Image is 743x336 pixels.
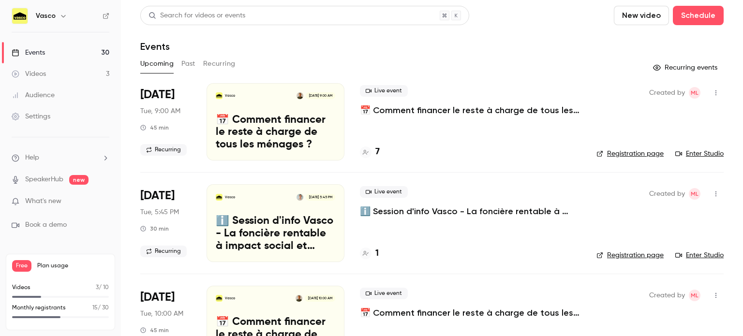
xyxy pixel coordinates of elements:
[216,215,335,252] p: ℹ️ Session d'info Vasco - La foncière rentable à impact social et environnemental
[360,288,408,299] span: Live event
[12,48,45,58] div: Events
[360,307,581,319] a: 📅 Comment financer le reste à charge de tous les ménages ?
[12,69,46,79] div: Videos
[596,149,664,159] a: Registration page
[207,184,344,262] a: ℹ️ Session d'info Vasco - La foncière rentable à impact social et environnementalVascoMathieu Gue...
[375,146,380,159] h4: 7
[360,247,379,260] a: 1
[12,112,50,121] div: Settings
[25,196,61,206] span: What's new
[96,283,109,292] p: / 10
[360,104,581,116] a: 📅 Comment financer le reste à charge de tous les ménages ?
[649,87,685,99] span: Created by
[37,262,109,270] span: Plan usage
[96,285,99,291] span: 3
[12,153,109,163] li: help-dropdown-opener
[297,194,303,201] img: Mathieu Guerchoux
[689,188,700,200] span: Marin Lemay
[140,106,180,116] span: Tue, 9:00 AM
[675,149,724,159] a: Enter Studio
[675,250,724,260] a: Enter Studio
[92,305,98,311] span: 15
[225,296,235,301] p: Vasco
[216,295,223,302] img: 📅 Comment financer le reste à charge de tous les ménages ?
[614,6,669,25] button: New video
[36,11,56,21] h6: Vasco
[181,56,195,72] button: Past
[360,205,581,217] a: ℹ️ Session d'info Vasco - La foncière rentable à impact social et environnemental
[203,56,236,72] button: Recurring
[360,85,408,97] span: Live event
[216,194,223,201] img: ℹ️ Session d'info Vasco - La foncière rentable à impact social et environnemental
[12,90,55,100] div: Audience
[297,92,303,99] img: Sébastien Prot
[140,309,183,319] span: Tue, 10:00 AM
[140,144,187,156] span: Recurring
[140,326,169,334] div: 45 min
[375,247,379,260] h4: 1
[225,195,235,200] p: Vasco
[92,304,109,312] p: / 30
[140,56,174,72] button: Upcoming
[140,87,175,102] span: [DATE]
[306,92,335,99] span: [DATE] 9:00 AM
[649,60,724,75] button: Recurring events
[149,11,245,21] div: Search for videos or events
[12,260,31,272] span: Free
[691,87,698,99] span: ML
[98,197,109,206] iframe: Noticeable Trigger
[140,207,179,217] span: Tue, 5:45 PM
[69,175,89,185] span: new
[225,93,235,98] p: Vasco
[12,304,66,312] p: Monthly registrants
[140,225,169,233] div: 30 min
[140,188,175,204] span: [DATE]
[689,87,700,99] span: Marin Lemay
[140,290,175,305] span: [DATE]
[360,186,408,198] span: Live event
[305,295,335,302] span: [DATE] 10:00 AM
[673,6,724,25] button: Schedule
[140,246,187,257] span: Recurring
[296,295,302,302] img: Sébastien Prot
[140,41,170,52] h1: Events
[207,83,344,161] a: 📅 Comment financer le reste à charge de tous les ménages ?VascoSébastien Prot[DATE] 9:00 AM📅 Comm...
[649,188,685,200] span: Created by
[140,83,191,161] div: Oct 14 Tue, 9:00 AM (Europe/Paris)
[140,124,169,131] div: 45 min
[691,290,698,301] span: ML
[691,188,698,200] span: ML
[216,114,335,151] p: 📅 Comment financer le reste à charge de tous les ménages ?
[25,220,67,230] span: Book a demo
[25,175,63,185] a: SpeakerHub
[649,290,685,301] span: Created by
[306,194,335,201] span: [DATE] 5:45 PM
[12,283,30,292] p: Videos
[689,290,700,301] span: Marin Lemay
[596,250,664,260] a: Registration page
[12,8,28,24] img: Vasco
[216,92,223,99] img: 📅 Comment financer le reste à charge de tous les ménages ?
[25,153,39,163] span: Help
[360,146,380,159] a: 7
[140,184,191,262] div: Oct 14 Tue, 5:45 PM (Europe/Paris)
